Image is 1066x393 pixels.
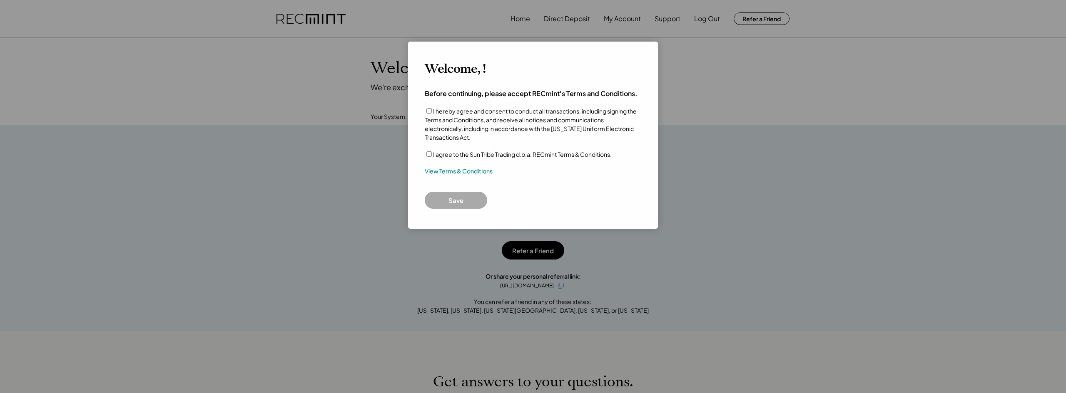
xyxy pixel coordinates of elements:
[425,192,487,209] button: Save
[425,62,486,77] h3: Welcome, !
[425,167,493,175] a: View Terms & Conditions
[433,151,612,158] label: I agree to the Sun Tribe Trading d.b.a. RECmint Terms & Conditions.
[425,107,637,141] label: I hereby agree and consent to conduct all transactions, including signing the Terms and Condition...
[425,89,638,98] h4: Before continuing, please accept RECmint's Terms and Conditions.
